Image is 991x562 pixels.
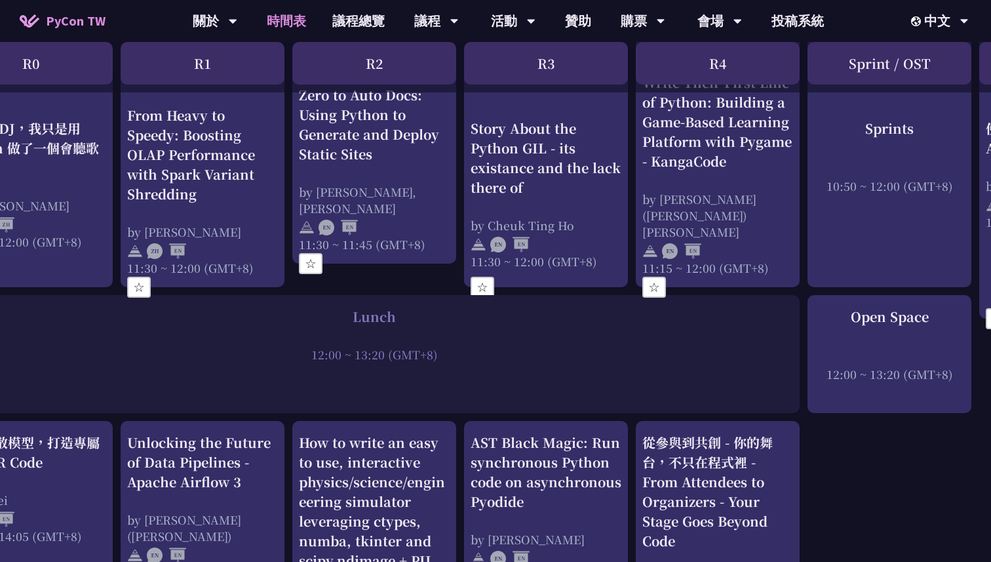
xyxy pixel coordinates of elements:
[319,220,358,235] img: ENEN.5a408d1.svg
[911,16,924,26] img: Locale Icon
[814,118,965,138] div: Sprints
[642,433,793,551] div: 從參與到共創 - 你的舞台，不只在程式裡 - From Attendees to Organizers - Your Stage Goes Beyond Code
[642,31,793,276] a: Helping K-12 Students Write Their First Line of Python: Building a Game-Based Learning Platform w...
[127,106,278,204] div: From Heavy to Speedy: Boosting OLAP Performance with Spark Variant Shredding
[814,366,965,382] div: 12:00 ~ 13:20 (GMT+8)
[636,42,800,85] div: R4
[471,64,621,276] a: Story About the Python GIL - its existance and the lack there of by Cheuk Ting Ho 11:30 ~ 12:00 (...
[642,53,793,171] div: Helping K-12 Students Write Their First Line of Python: Building a Game-Based Learning Platform w...
[642,277,666,298] button: ☆
[490,237,530,252] img: ENEN.5a408d1.svg
[299,253,322,274] button: ☆
[471,531,621,548] div: by [PERSON_NAME]
[121,42,284,85] div: R1
[292,42,456,85] div: R2
[471,433,621,512] div: AST Black Magic: Run synchronous Python code on asynchronous Pyodide
[814,177,965,193] div: 10:50 ~ 12:00 (GMT+8)
[127,512,278,544] div: by [PERSON_NAME] ([PERSON_NAME])
[662,243,701,259] img: ENEN.5a408d1.svg
[299,236,450,252] div: 11:30 ~ 11:45 (GMT+8)
[147,243,186,259] img: ZHEN.371966e.svg
[471,237,486,252] img: svg+xml;base64,PHN2ZyB4bWxucz0iaHR0cDovL3d3dy53My5vcmcvMjAwMC9zdmciIHdpZHRoPSIyNCIgaGVpZ2h0PSIyNC...
[299,220,315,235] img: svg+xml;base64,PHN2ZyB4bWxucz0iaHR0cDovL3d3dy53My5vcmcvMjAwMC9zdmciIHdpZHRoPSIyNCIgaGVpZ2h0PSIyNC...
[127,243,143,259] img: svg+xml;base64,PHN2ZyB4bWxucz0iaHR0cDovL3d3dy53My5vcmcvMjAwMC9zdmciIHdpZHRoPSIyNCIgaGVpZ2h0PSIyNC...
[464,42,628,85] div: R3
[299,85,450,164] div: Zero to Auto Docs: Using Python to Generate and Deploy Static Sites
[299,64,450,252] a: Zero to Auto Docs: Using Python to Generate and Deploy Static Sites by [PERSON_NAME], [PERSON_NAM...
[814,307,965,402] a: Open Space 12:00 ~ 13:20 (GMT+8)
[642,191,793,240] div: by [PERSON_NAME] ([PERSON_NAME]) [PERSON_NAME]
[127,433,278,492] div: Unlocking the Future of Data Pipelines - Apache Airflow 3
[7,5,119,37] a: PyCon TW
[127,224,278,240] div: by [PERSON_NAME]
[127,277,151,298] button: ☆
[127,260,278,276] div: 11:30 ~ 12:00 (GMT+8)
[471,118,621,197] div: Story About the Python GIL - its existance and the lack there of
[807,42,971,85] div: Sprint / OST
[46,11,106,31] span: PyCon TW
[20,14,39,28] img: Home icon of PyCon TW 2025
[471,277,494,298] button: ☆
[471,252,621,269] div: 11:30 ~ 12:00 (GMT+8)
[299,184,450,216] div: by [PERSON_NAME], [PERSON_NAME]
[814,307,965,327] div: Open Space
[127,64,278,276] a: From Heavy to Speedy: Boosting OLAP Performance with Spark Variant Shredding by [PERSON_NAME] 11:...
[642,243,658,259] img: svg+xml;base64,PHN2ZyB4bWxucz0iaHR0cDovL3d3dy53My5vcmcvMjAwMC9zdmciIHdpZHRoPSIyNCIgaGVpZ2h0PSIyNC...
[642,260,793,276] div: 11:15 ~ 12:00 (GMT+8)
[471,216,621,233] div: by Cheuk Ting Ho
